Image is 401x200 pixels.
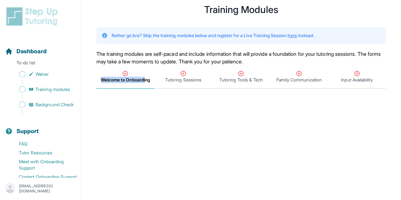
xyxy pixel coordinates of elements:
nav: Tabs [96,65,386,89]
span: Welcome to Onboarding [101,77,150,83]
a: here [288,33,297,38]
button: Support [3,117,78,138]
span: Waiver [36,71,49,77]
a: Background Check [5,100,81,109]
a: Meet with Onboarding Support [5,157,81,172]
a: Training modules [5,85,81,94]
h1: Training Modules [96,6,386,13]
p: Rather go live? Skip the training modules below and register for a Live Training Session instead. [112,32,314,39]
span: Input Availability [341,77,372,83]
button: [EMAIL_ADDRESS][DOMAIN_NAME] [5,183,76,194]
span: Tutoring Tools & Tech [219,77,263,83]
span: Dashboard [16,47,47,56]
a: Contact Onboarding Support [5,172,81,181]
p: To-do list [3,60,78,68]
span: Background Check [36,101,74,108]
button: Dashboard [3,37,78,58]
span: Support [16,127,39,136]
p: The training modules are self-paced and include information that will provide a foundation for yo... [96,50,386,65]
span: Tutoring Sessions [165,77,201,83]
span: Family Communication [276,77,321,83]
p: [EMAIL_ADDRESS][DOMAIN_NAME] [19,184,76,194]
a: Dashboard [5,47,47,56]
img: logo [5,6,61,27]
a: Waiver [5,70,81,79]
a: FAQ [5,139,81,148]
a: Tutor Resources [5,148,81,157]
span: Training modules [36,86,70,93]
